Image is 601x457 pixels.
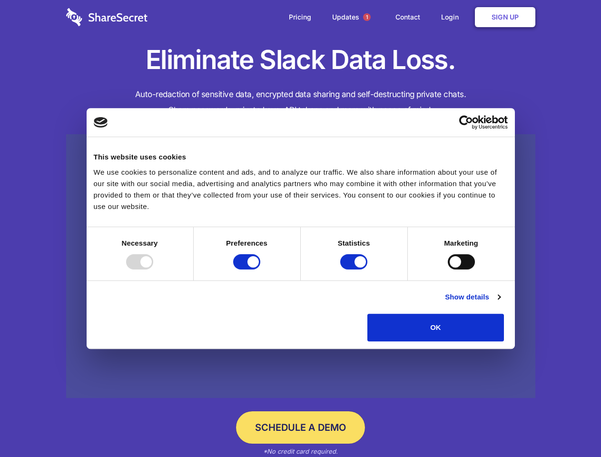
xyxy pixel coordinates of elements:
a: Pricing [279,2,321,32]
a: Wistia video thumbnail [66,134,535,398]
strong: Statistics [338,239,370,247]
a: Usercentrics Cookiebot - opens in a new window [424,115,508,129]
strong: Marketing [444,239,478,247]
h1: Eliminate Slack Data Loss. [66,43,535,77]
img: logo-wordmark-white-trans-d4663122ce5f474addd5e946df7df03e33cb6a1c49d2221995e7729f52c070b2.svg [66,8,148,26]
a: Sign Up [475,7,535,27]
img: logo [94,117,108,128]
strong: Preferences [226,239,267,247]
em: *No credit card required. [263,447,338,455]
div: We use cookies to personalize content and ads, and to analyze our traffic. We also share informat... [94,167,508,212]
a: Login [432,2,473,32]
button: OK [367,314,504,341]
strong: Necessary [122,239,158,247]
a: Schedule a Demo [236,411,365,444]
a: Show details [445,291,500,303]
div: This website uses cookies [94,151,508,163]
span: 1 [363,13,371,21]
a: Contact [386,2,430,32]
h4: Auto-redaction of sensitive data, encrypted data sharing and self-destructing private chats. Shar... [66,87,535,118]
